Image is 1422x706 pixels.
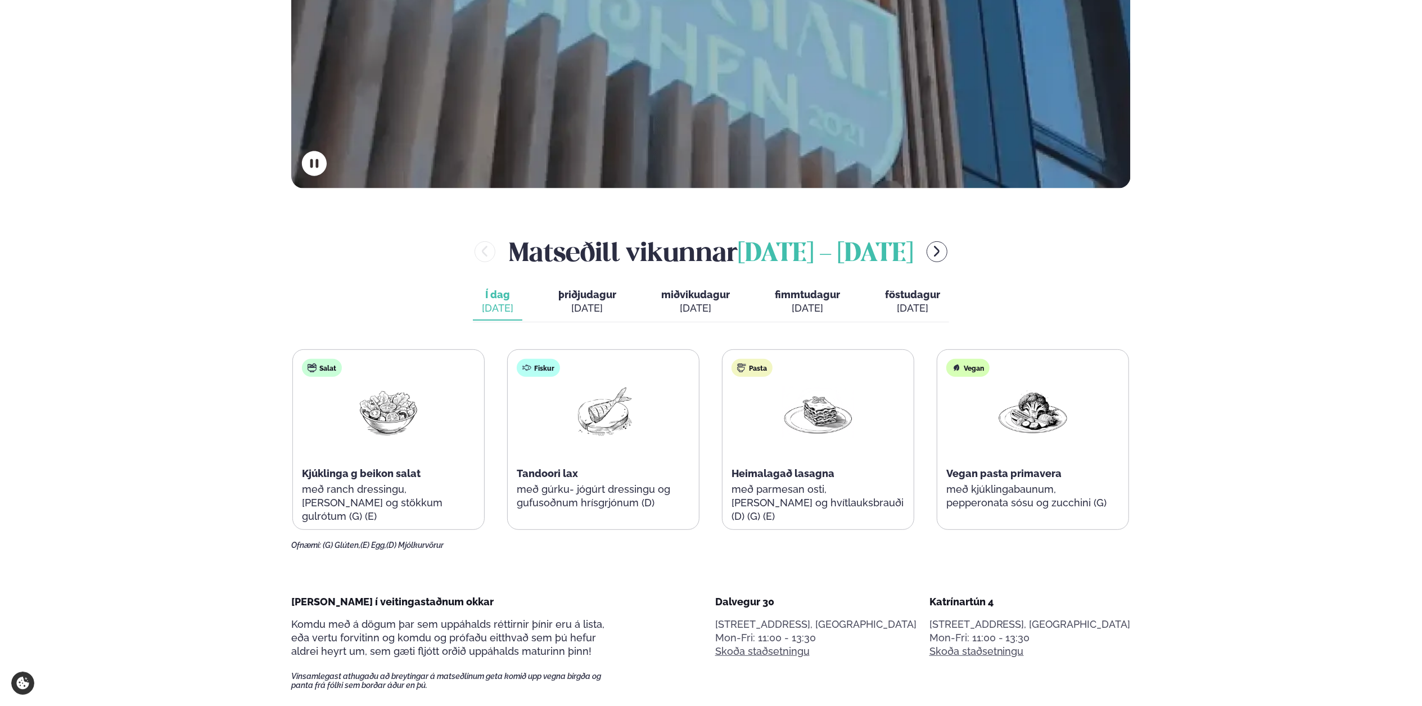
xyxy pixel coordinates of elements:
[386,541,444,550] span: (D) Mjólkurvörur
[946,359,990,377] div: Vegan
[775,302,840,315] div: [DATE]
[360,541,386,550] span: (E) Egg,
[766,284,849,321] button: fimmtudagur [DATE]
[732,483,905,523] p: með parmesan osti, [PERSON_NAME] og hvítlauksbrauði (D) (G) (E)
[517,483,690,510] p: með gúrku- jógúrt dressingu og gufusoðnum hrísgrjónum (D)
[715,618,917,631] p: [STREET_ADDRESS], [GEOGRAPHIC_DATA]
[291,541,321,550] span: Ofnæmi:
[715,645,810,658] a: Skoða staðsetningu
[775,289,840,300] span: fimmtudagur
[737,363,746,372] img: pasta.svg
[946,483,1119,510] p: með kjúklingabaunum, pepperonata sósu og zucchini (G)
[549,284,625,321] button: þriðjudagur [DATE]
[952,363,961,372] img: Vegan.svg
[291,672,621,690] span: Vinsamlegast athugaðu að breytingar á matseðlinum geta komið upp vegna birgða og panta frá fólki ...
[885,302,940,315] div: [DATE]
[732,359,773,377] div: Pasta
[517,359,560,377] div: Fiskur
[876,284,949,321] button: föstudagur [DATE]
[11,672,34,695] a: Cookie settings
[997,386,1069,438] img: Vegan.png
[782,386,854,438] img: Lasagna.png
[475,241,495,262] button: menu-btn-left
[738,242,913,267] span: [DATE] - [DATE]
[558,289,616,300] span: þriðjudagur
[558,302,616,315] div: [DATE]
[302,467,421,479] span: Kjúklinga g beikon salat
[323,541,360,550] span: (G) Glúten,
[661,289,730,300] span: miðvikudagur
[715,595,917,609] div: Dalvegur 30
[885,289,940,300] span: föstudagur
[929,631,1131,645] div: Mon-Fri: 11:00 - 13:30
[482,302,513,315] div: [DATE]
[929,595,1131,609] div: Katrínartún 4
[715,631,917,645] div: Mon-Fri: 11:00 - 13:30
[509,233,913,270] h2: Matseðill vikunnar
[661,302,730,315] div: [DATE]
[929,645,1024,658] a: Skoða staðsetningu
[302,359,342,377] div: Salat
[946,467,1062,479] span: Vegan pasta primavera
[308,363,317,372] img: salad.svg
[291,596,494,608] span: [PERSON_NAME] í veitingastaðnum okkar
[482,288,513,302] span: Í dag
[522,363,531,372] img: fish.svg
[517,467,578,479] span: Tandoori lax
[567,386,639,438] img: Fish.png
[652,284,739,321] button: miðvikudagur [DATE]
[302,483,475,523] p: með ranch dressingu, [PERSON_NAME] og stökkum gulrótum (G) (E)
[929,618,1131,631] p: [STREET_ADDRESS], [GEOGRAPHIC_DATA]
[291,618,604,657] span: Komdu með á dögum þar sem uppáhalds réttirnir þínir eru á lista, eða vertu forvitinn og komdu og ...
[353,386,425,438] img: Salad.png
[473,284,522,321] button: Í dag [DATE]
[927,241,947,262] button: menu-btn-right
[732,467,834,479] span: Heimalagað lasagna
